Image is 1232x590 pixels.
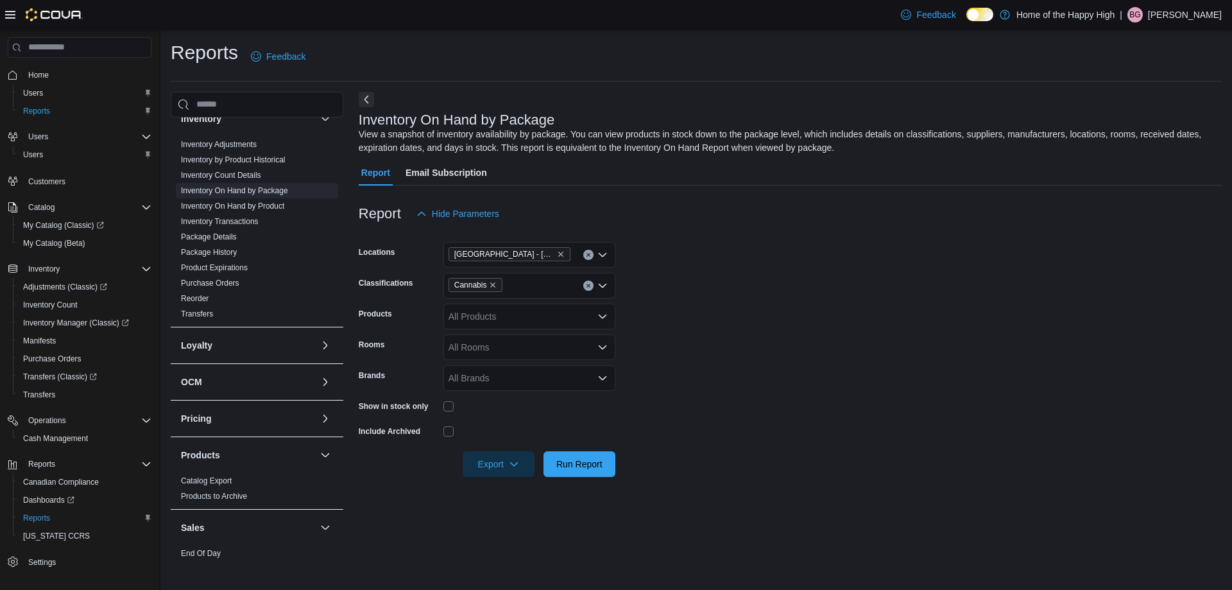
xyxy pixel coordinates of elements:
[13,429,157,447] button: Cash Management
[181,549,221,558] a: End Of Day
[18,236,90,251] a: My Catalog (Beta)
[432,207,499,220] span: Hide Parameters
[13,509,157,527] button: Reports
[28,459,55,469] span: Reports
[449,278,503,292] span: Cannabis
[597,281,608,291] button: Open list of options
[171,473,343,509] div: Products
[597,250,608,260] button: Open list of options
[18,315,134,331] a: Inventory Manager (Classic)
[181,186,288,196] span: Inventory On Hand by Package
[318,520,333,535] button: Sales
[23,106,50,116] span: Reports
[23,282,107,292] span: Adjustments (Classic)
[556,458,603,471] span: Run Report
[23,555,61,570] a: Settings
[583,281,594,291] button: Clear input
[18,333,151,349] span: Manifests
[23,318,129,328] span: Inventory Manager (Classic)
[359,206,401,221] h3: Report
[13,234,157,252] button: My Catalog (Beta)
[18,279,151,295] span: Adjustments (Classic)
[246,44,311,69] a: Feedback
[18,369,102,385] a: Transfers (Classic)
[23,456,60,472] button: Reports
[18,528,151,544] span: Washington CCRS
[318,411,333,426] button: Pricing
[318,374,333,390] button: OCM
[181,339,212,352] h3: Loyalty
[13,314,157,332] a: Inventory Manager (Classic)
[3,553,157,571] button: Settings
[454,248,554,261] span: [GEOGRAPHIC_DATA] - [PERSON_NAME][GEOGRAPHIC_DATA] - Fire & Flower
[181,309,213,319] span: Transfers
[181,201,284,211] span: Inventory On Hand by Product
[181,279,239,288] a: Purchase Orders
[3,128,157,146] button: Users
[28,264,60,274] span: Inventory
[23,456,151,472] span: Reports
[23,173,151,189] span: Customers
[18,103,55,119] a: Reports
[13,216,157,234] a: My Catalog (Classic)
[896,2,961,28] a: Feedback
[13,527,157,545] button: [US_STATE] CCRS
[359,340,385,350] label: Rooms
[3,171,157,190] button: Customers
[181,232,237,242] span: Package Details
[26,8,83,21] img: Cova
[13,84,157,102] button: Users
[181,449,315,462] button: Products
[181,216,259,227] span: Inventory Transactions
[181,309,213,318] a: Transfers
[18,147,48,162] a: Users
[28,132,48,142] span: Users
[3,260,157,278] button: Inventory
[28,415,66,426] span: Operations
[463,451,535,477] button: Export
[23,200,60,215] button: Catalog
[13,368,157,386] a: Transfers (Classic)
[359,247,395,257] label: Locations
[18,431,93,446] a: Cash Management
[181,232,237,241] a: Package Details
[181,278,239,288] span: Purchase Orders
[18,218,109,233] a: My Catalog (Classic)
[181,263,248,272] a: Product Expirations
[28,202,55,213] span: Catalog
[181,376,202,388] h3: OCM
[181,155,286,165] span: Inventory by Product Historical
[18,474,151,490] span: Canadian Compliance
[23,67,151,83] span: Home
[489,281,497,289] button: Remove Cannabis from selection in this group
[181,449,220,462] h3: Products
[181,248,237,257] a: Package History
[18,387,151,403] span: Transfers
[181,339,315,352] button: Loyalty
[13,278,157,296] a: Adjustments (Classic)
[13,146,157,164] button: Users
[8,60,151,586] nav: Complex example
[557,250,565,258] button: Remove Edmonton - Jackson Heights - Fire & Flower from selection in this group
[359,92,374,107] button: Next
[18,218,151,233] span: My Catalog (Classic)
[23,300,78,310] span: Inventory Count
[181,412,315,425] button: Pricing
[18,103,151,119] span: Reports
[28,177,65,187] span: Customers
[23,390,55,400] span: Transfers
[18,431,151,446] span: Cash Management
[23,261,65,277] button: Inventory
[18,492,151,508] span: Dashboards
[318,447,333,463] button: Products
[181,112,315,125] button: Inventory
[181,140,257,149] a: Inventory Adjustments
[181,492,247,501] a: Products to Archive
[361,160,390,186] span: Report
[13,491,157,509] a: Dashboards
[916,8,955,21] span: Feedback
[23,238,85,248] span: My Catalog (Beta)
[13,386,157,404] button: Transfers
[23,261,151,277] span: Inventory
[454,279,487,291] span: Cannabis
